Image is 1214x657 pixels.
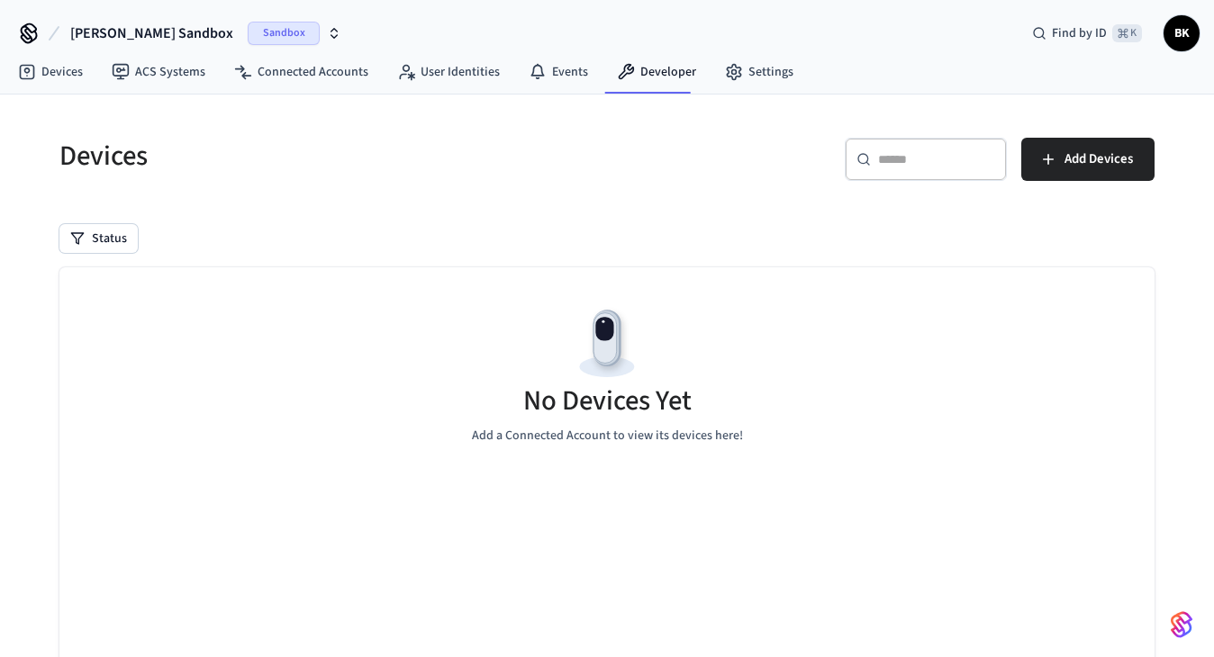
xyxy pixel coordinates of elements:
button: Add Devices [1021,138,1155,181]
a: Developer [602,56,711,88]
a: ACS Systems [97,56,220,88]
span: BK [1165,17,1198,49]
a: Settings [711,56,808,88]
button: Status [59,224,138,253]
h5: Devices [59,138,596,175]
div: Find by ID⌘ K [1018,17,1156,49]
a: Connected Accounts [220,56,383,88]
span: Find by ID [1052,24,1107,42]
span: [PERSON_NAME] Sandbox [70,22,233,44]
img: Devices Empty State [566,303,648,384]
img: SeamLogoGradient.69752ec5.svg [1171,610,1192,639]
a: Events [514,56,602,88]
span: ⌘ K [1112,24,1142,42]
span: Sandbox [248,22,320,45]
button: BK [1164,15,1200,51]
p: Add a Connected Account to view its devices here! [472,427,743,445]
a: User Identities [383,56,514,88]
span: Add Devices [1065,148,1133,171]
h5: No Devices Yet [523,382,692,419]
a: Devices [4,56,97,88]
